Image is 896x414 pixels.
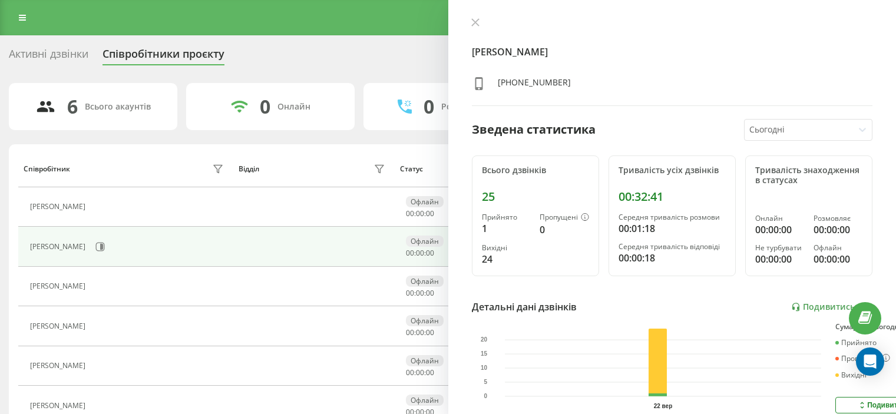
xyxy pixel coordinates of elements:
[416,208,424,218] span: 00
[540,213,589,223] div: Пропущені
[540,223,589,237] div: 0
[260,95,270,118] div: 0
[30,362,88,370] div: [PERSON_NAME]
[30,203,88,211] div: [PERSON_NAME]
[482,252,530,266] div: 24
[619,190,726,204] div: 00:32:41
[406,248,414,258] span: 00
[619,213,726,221] div: Середня тривалість розмови
[30,282,88,290] div: [PERSON_NAME]
[481,337,488,343] text: 20
[484,393,487,400] text: 0
[406,367,414,377] span: 00
[654,403,673,409] text: 22 вер
[400,165,423,173] div: Статус
[406,355,444,366] div: Офлайн
[755,223,804,237] div: 00:00:00
[424,95,434,118] div: 0
[30,322,88,330] div: [PERSON_NAME]
[814,252,862,266] div: 00:00:00
[498,77,571,94] div: [PHONE_NUMBER]
[482,213,530,221] div: Прийнято
[814,214,862,223] div: Розмовляє
[814,244,862,252] div: Офлайн
[416,248,424,258] span: 00
[406,395,444,406] div: Офлайн
[426,288,434,298] span: 00
[755,244,804,252] div: Не турбувати
[482,165,589,175] div: Всього дзвінків
[426,248,434,258] span: 00
[482,190,589,204] div: 25
[239,165,259,173] div: Відділ
[472,300,577,314] div: Детальні дані дзвінків
[406,236,444,247] div: Офлайн
[619,243,726,251] div: Середня тривалість відповіді
[406,210,434,218] div: : :
[472,121,596,138] div: Зведена статистика
[426,327,434,337] span: 00
[755,252,804,266] div: 00:00:00
[441,102,498,112] div: Розмовляють
[30,243,88,251] div: [PERSON_NAME]
[406,276,444,287] div: Офлайн
[406,329,434,337] div: : :
[482,221,530,236] div: 1
[619,165,726,175] div: Тривалість усіх дзвінків
[406,208,414,218] span: 00
[835,354,890,363] div: Пропущені
[24,165,70,173] div: Співробітник
[791,302,872,312] a: Подивитись звіт
[426,367,434,377] span: 00
[30,402,88,410] div: [PERSON_NAME]
[416,327,424,337] span: 00
[755,165,862,186] div: Тривалість знаходження в статусах
[67,95,78,118] div: 6
[835,371,867,379] div: Вихідні
[406,327,414,337] span: 00
[619,251,726,265] div: 00:00:18
[416,367,424,377] span: 00
[416,288,424,298] span: 00
[85,102,151,112] div: Всього акаунтів
[9,48,88,66] div: Активні дзвінки
[406,369,434,377] div: : :
[426,208,434,218] span: 00
[277,102,310,112] div: Онлайн
[856,347,884,376] div: Open Intercom Messenger
[481,351,488,357] text: 15
[619,221,726,236] div: 00:01:18
[472,45,873,59] h4: [PERSON_NAME]
[406,289,434,297] div: : :
[835,339,877,347] div: Прийнято
[406,196,444,207] div: Офлайн
[482,244,530,252] div: Вихідні
[814,223,862,237] div: 00:00:00
[755,214,804,223] div: Онлайн
[406,315,444,326] div: Офлайн
[406,288,414,298] span: 00
[406,249,434,257] div: : :
[103,48,224,66] div: Співробітники проєкту
[484,379,487,386] text: 5
[481,365,488,372] text: 10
